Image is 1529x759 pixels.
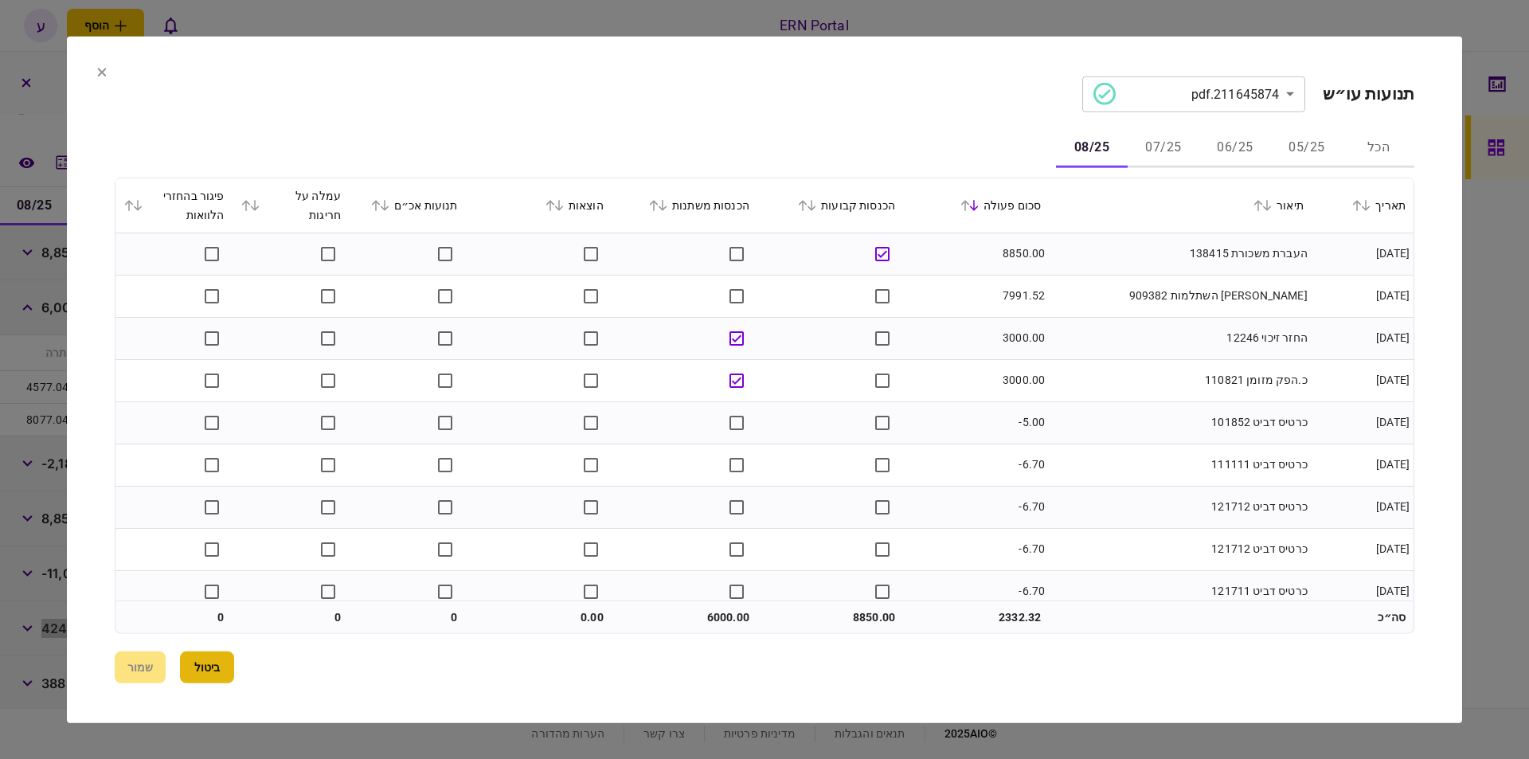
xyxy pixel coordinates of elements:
td: 2332.32 [903,601,1049,633]
button: 05/25 [1271,129,1343,167]
td: 3000.00 [903,359,1049,401]
td: כ.הפק מזומן 110821 [1049,359,1312,401]
td: -5.00 [903,401,1049,444]
td: [DATE] [1312,570,1414,612]
div: הכנסות משתנות [620,195,749,214]
td: [DATE] [1312,444,1414,486]
button: 06/25 [1199,129,1271,167]
div: הוצאות [474,195,604,214]
td: העברת משכורת 138415 [1049,233,1312,275]
div: עמלה על חריגות [240,186,342,224]
td: -6.70 [903,570,1049,612]
td: -6.70 [903,486,1049,528]
td: 8850.00 [903,233,1049,275]
button: הכל [1343,129,1414,167]
td: 0.00 [466,601,612,633]
button: 07/25 [1128,129,1199,167]
td: כרטיס דביט 121712 [1049,486,1312,528]
td: סה״כ [1312,601,1414,633]
div: סכום פעולה [911,195,1041,214]
div: הכנסות קבועות [765,195,895,214]
div: 211645874.pdf [1093,83,1280,105]
td: כרטיס דביט 101852 [1049,401,1312,444]
h2: תנועות עו״ש [1323,84,1414,104]
td: [DATE] [1312,359,1414,401]
div: תאריך [1320,195,1406,214]
td: 0 [115,601,233,633]
td: [DATE] [1312,275,1414,317]
button: 08/25 [1056,129,1128,167]
td: -6.70 [903,528,1049,570]
td: [DATE] [1312,486,1414,528]
td: 0 [349,601,466,633]
td: [DATE] [1312,233,1414,275]
td: 8850.00 [757,601,903,633]
td: [DATE] [1312,528,1414,570]
td: [DATE] [1312,317,1414,359]
td: 0 [233,601,350,633]
td: כרטיס דביט 121712 [1049,528,1312,570]
td: 7991.52 [903,275,1049,317]
td: [DATE] [1312,401,1414,444]
div: תיאור [1057,195,1304,214]
button: ביטול [180,651,234,683]
td: כרטיס דביט 111111 [1049,444,1312,486]
td: כרטיס דביט 121711 [1049,570,1312,612]
div: תנועות אכ״ם [357,195,458,214]
div: פיגור בהחזרי הלוואות [123,186,225,224]
td: החזר זיכוי 12246 [1049,317,1312,359]
td: [PERSON_NAME] השתלמות 909382 [1049,275,1312,317]
td: -6.70 [903,444,1049,486]
td: 6000.00 [612,601,757,633]
td: 3000.00 [903,317,1049,359]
